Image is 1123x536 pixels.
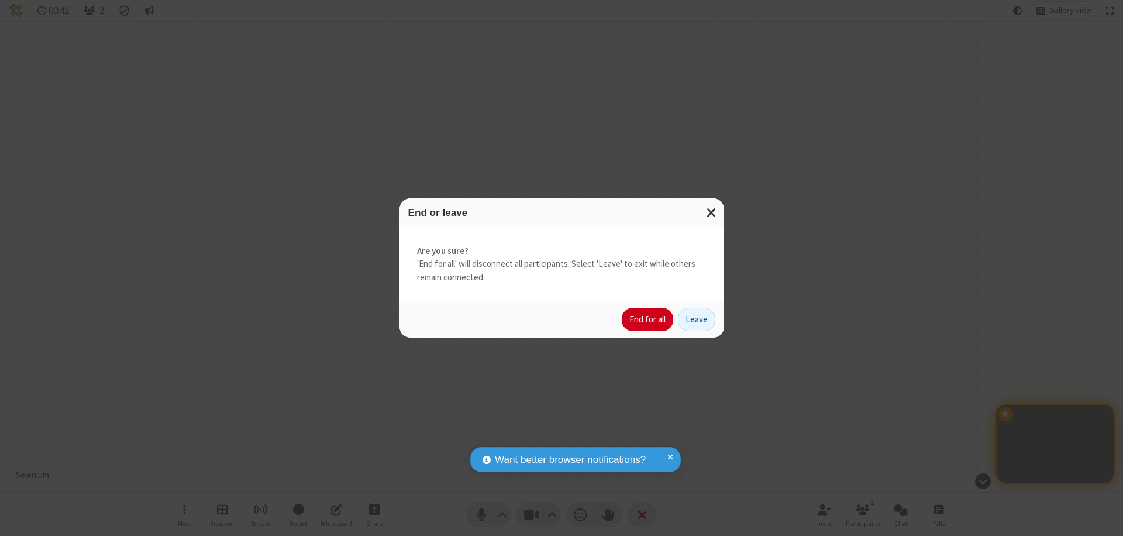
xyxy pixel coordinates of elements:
[408,207,715,218] h3: End or leave
[700,198,724,227] button: Close modal
[417,245,707,258] strong: Are you sure?
[399,227,724,302] div: 'End for all' will disconnect all participants. Select 'Leave' to exit while others remain connec...
[495,452,646,468] span: Want better browser notifications?
[678,308,715,331] button: Leave
[622,308,673,331] button: End for all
